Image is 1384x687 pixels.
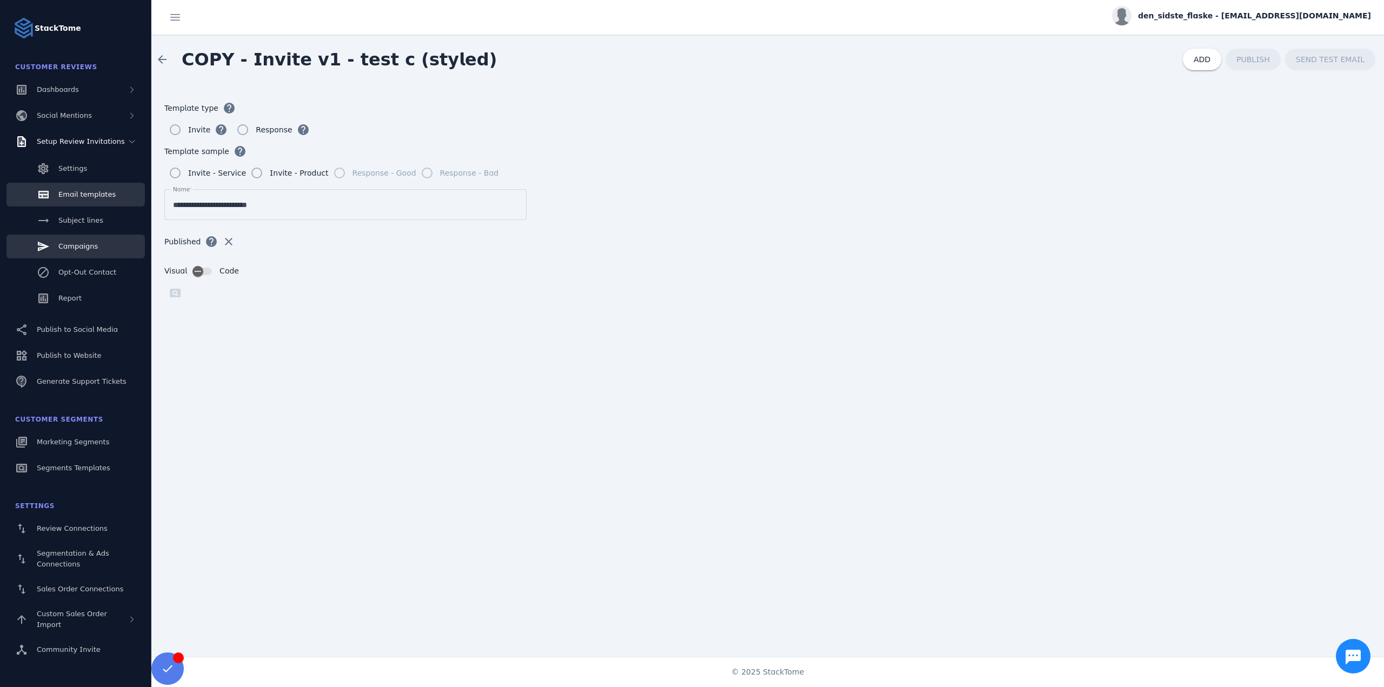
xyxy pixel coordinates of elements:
span: Community Invite [37,645,101,653]
span: Opt-Out Contact [58,268,116,276]
span: Marketing Segments [37,438,109,446]
span: Campaigns [58,242,98,250]
span: Segmentation & Ads Connections [37,549,109,568]
span: Visual [164,265,187,277]
a: Marketing Segments [6,430,145,454]
a: Publish to Website [6,344,145,368]
mat-icon: clear [222,235,235,248]
span: Code [219,265,239,277]
span: Publish to Website [37,351,101,359]
span: Subject lines [58,216,103,224]
span: Settings [15,502,55,510]
span: Template type [164,103,218,114]
a: Generate Support Tickets [6,370,145,393]
span: Generate Support Tickets [37,377,127,385]
span: Segments Templates [37,464,110,472]
label: Invite [186,123,210,136]
img: Logo image [13,17,35,39]
label: Response [254,123,292,136]
span: ADD [1194,55,1210,64]
span: Dashboards [37,85,79,94]
a: Community Invite [6,638,145,662]
a: Settings [6,157,145,181]
label: Invite - Service [186,166,246,179]
span: COPY - Invite v1 - test c (styled) [182,49,497,70]
span: Template sample [164,146,229,157]
span: Published [164,236,201,248]
span: Publish to Social Media [37,325,118,334]
span: Custom Sales Order Import [37,610,107,629]
span: Sales Order Connections [37,585,123,593]
label: Invite - Product [268,166,328,179]
a: Campaigns [6,235,145,258]
strong: StackTome [35,23,81,34]
span: Settings [58,164,87,172]
span: Customer Segments [15,416,103,423]
span: Report [58,294,82,302]
span: den_sidste_flaske - [EMAIL_ADDRESS][DOMAIN_NAME] [1138,10,1371,22]
a: Opt-Out Contact [6,261,145,284]
span: © 2025 StackTome [731,666,804,678]
button: Published [201,231,222,252]
span: Customer Reviews [15,63,97,71]
span: Social Mentions [37,111,92,119]
label: Response - Bad [438,166,499,179]
a: Subject lines [6,209,145,232]
span: Review Connections [37,524,108,532]
mat-label: Name [173,186,190,192]
span: Setup Review Invitations [37,137,125,145]
a: Publish to Social Media [6,318,145,342]
a: Report [6,286,145,310]
button: den_sidste_flaske - [EMAIL_ADDRESS][DOMAIN_NAME] [1112,6,1371,25]
button: ADD [1183,49,1221,70]
img: profile.jpg [1112,6,1132,25]
a: Email templates [6,183,145,206]
a: Sales Order Connections [6,577,145,601]
a: Segmentation & Ads Connections [6,543,145,575]
label: Response - Good [350,166,416,179]
a: Review Connections [6,517,145,541]
span: Email templates [58,190,116,198]
a: Segments Templates [6,456,145,480]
